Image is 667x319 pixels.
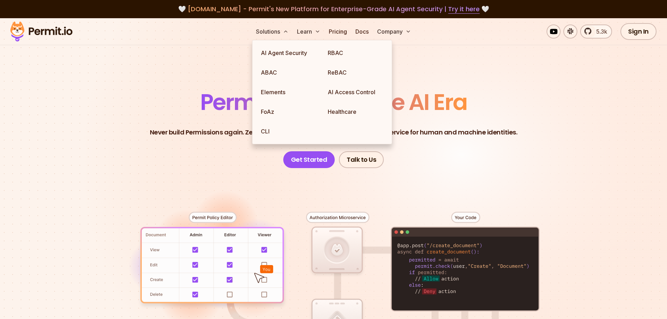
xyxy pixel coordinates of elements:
[353,25,371,39] a: Docs
[17,4,650,14] div: 🤍 🤍
[592,27,607,36] span: 5.3k
[200,86,467,118] span: Permissions for The AI Era
[580,25,612,39] a: 5.3k
[448,5,480,14] a: Try it here
[255,82,322,102] a: Elements
[255,43,322,63] a: AI Agent Security
[374,25,414,39] button: Company
[7,20,76,43] img: Permit logo
[322,63,389,82] a: ReBAC
[255,122,322,141] a: CLI
[294,25,323,39] button: Learn
[620,23,656,40] a: Sign In
[322,82,389,102] a: AI Access Control
[322,102,389,122] a: Healthcare
[188,5,480,13] span: [DOMAIN_NAME] - Permit's New Platform for Enterprise-Grade AI Agent Security |
[326,25,350,39] a: Pricing
[283,151,335,168] a: Get Started
[322,43,389,63] a: RBAC
[255,102,322,122] a: FoAz
[150,127,517,137] p: Never build Permissions again. Zero-latency fine-grained authorization as a service for human and...
[255,63,322,82] a: ABAC
[339,151,384,168] a: Talk to Us
[253,25,291,39] button: Solutions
